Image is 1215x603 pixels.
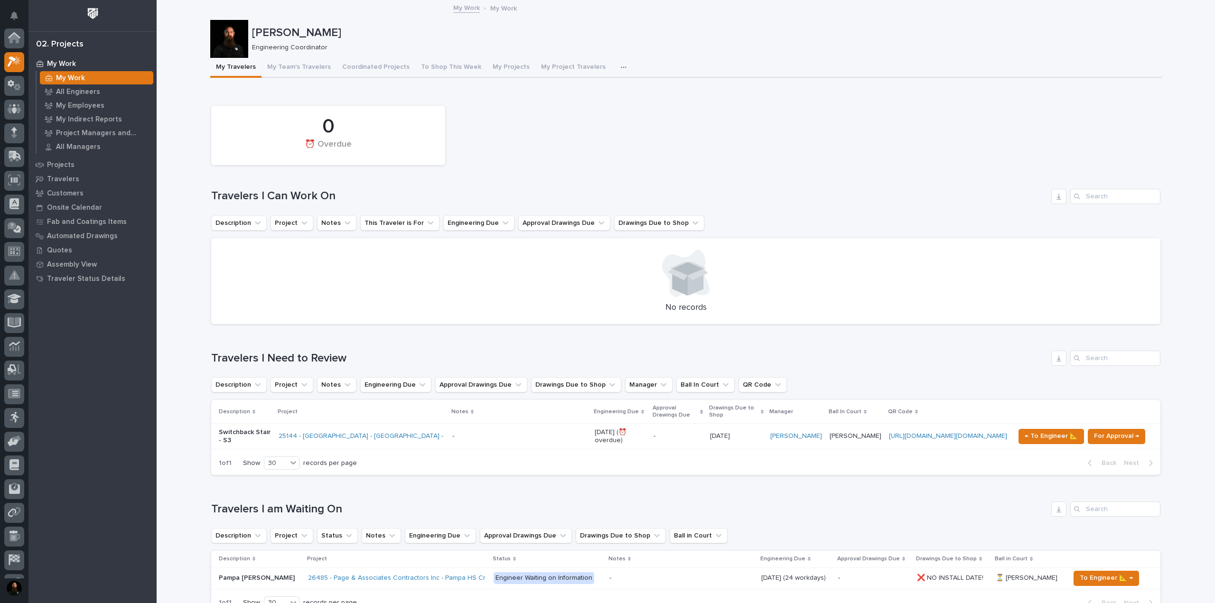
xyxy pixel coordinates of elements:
span: ← To Engineer 📐 [1025,430,1078,442]
button: Description [211,528,267,543]
h1: Travelers I Can Work On [211,189,1047,203]
button: Notes [317,215,356,231]
button: Project [271,528,313,543]
p: No records [223,303,1149,313]
a: Customers [28,186,157,200]
button: Coordinated Projects [336,58,415,78]
button: Project [271,377,313,392]
button: My Travelers [210,58,262,78]
img: Workspace Logo [84,5,102,22]
p: Description [219,407,250,417]
h1: Travelers I Need to Review [211,352,1047,365]
button: Description [211,377,267,392]
button: This Traveler is For [360,215,439,231]
button: Manager [625,377,673,392]
a: My Employees [37,99,157,112]
p: Engineering Due [760,554,805,564]
button: Next [1120,459,1160,467]
a: 26485 - Page & Associates Contractors Inc - Pampa HS Cranes [308,574,501,582]
p: Quotes [47,246,72,255]
a: Travelers [28,172,157,186]
a: [PERSON_NAME] [770,432,822,440]
button: My Projects [487,58,535,78]
button: Engineering Due [360,377,431,392]
a: My Work [453,2,480,13]
p: Approval Drawings Due [837,554,900,564]
p: Projects [47,161,75,169]
button: users-avatar [4,578,24,598]
p: My Indirect Reports [56,115,122,124]
p: Project Managers and Engineers [56,129,150,138]
a: My Work [28,56,157,71]
p: Ball in Court [995,554,1028,564]
p: My Work [56,74,85,83]
p: Engineering Coordinator [252,44,1154,52]
p: My Work [47,60,76,68]
span: For Approval → [1094,430,1139,442]
button: Drawings Due to Shop [576,528,666,543]
button: Status [317,528,358,543]
p: Manager [769,407,793,417]
button: Engineering Due [405,528,476,543]
h1: Travelers I am Waiting On [211,502,1047,516]
p: Description [219,554,250,564]
p: Travelers [47,175,79,184]
button: Approval Drawings Due [435,377,527,392]
div: Engineer Waiting on Information [494,572,594,584]
button: QR Code [738,377,787,392]
p: 1 of 1 [211,452,239,475]
div: Search [1070,351,1160,366]
button: Notes [317,377,356,392]
a: All Managers [37,140,157,153]
a: Fab and Coatings Items [28,214,157,229]
a: All Engineers [37,85,157,98]
p: [DATE] (⏰ overdue) [595,428,646,445]
div: - [609,574,611,582]
p: [PERSON_NAME] [252,26,1158,40]
p: Drawings Due to Shop [709,403,758,420]
div: 0 [227,115,429,139]
p: ⏳ [PERSON_NAME] [996,572,1059,582]
div: Notifications [12,11,24,27]
p: Drawings Due to Shop [916,554,977,564]
div: 02. Projects [36,39,84,50]
button: Approval Drawings Due [518,215,610,231]
p: - [838,574,909,582]
p: Ball In Court [829,407,861,417]
p: My Work [490,2,517,13]
a: Assembly View [28,257,157,271]
p: Customers [47,189,84,198]
p: records per page [303,459,357,467]
p: Onsite Calendar [47,204,102,212]
input: Search [1070,189,1160,204]
button: To Shop This Week [415,58,487,78]
button: Notes [362,528,401,543]
input: Search [1070,501,1160,517]
p: Assembly View [47,260,97,269]
button: To Engineer 📐 → [1074,571,1139,586]
p: Project [278,407,298,417]
button: Engineering Due [443,215,514,231]
p: Pampa [PERSON_NAME] [219,572,297,582]
p: Notes [608,554,626,564]
a: 25144 - [GEOGRAPHIC_DATA] - [GEOGRAPHIC_DATA] - ATX [GEOGRAPHIC_DATA] [279,432,525,440]
a: Traveler Status Details [28,271,157,286]
p: [PERSON_NAME] [830,432,881,440]
p: Notes [451,407,468,417]
span: To Engineer 📐 → [1080,572,1133,584]
a: Quotes [28,243,157,257]
p: ❌ NO INSTALL DATE! [917,572,985,582]
div: - [452,432,454,440]
button: Back [1080,459,1120,467]
p: All Managers [56,143,101,151]
p: Project [307,554,327,564]
button: For Approval → [1088,429,1145,444]
button: Drawings Due to Shop [614,215,704,231]
p: My Employees [56,102,104,110]
a: My Indirect Reports [37,112,157,126]
span: Next [1124,459,1145,467]
button: Approval Drawings Due [480,528,572,543]
p: Engineering Due [594,407,639,417]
